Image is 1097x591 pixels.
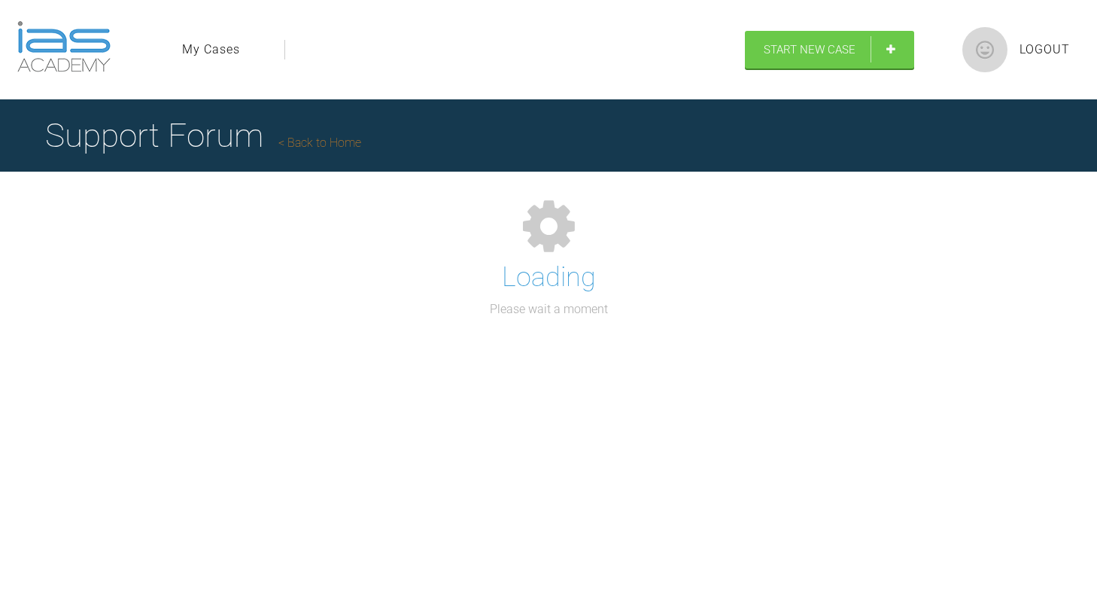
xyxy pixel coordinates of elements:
img: profile.png [962,27,1007,72]
a: Logout [1020,40,1070,59]
a: Start New Case [745,31,914,69]
a: Back to Home [278,136,361,150]
p: Please wait a moment [490,300,608,319]
img: logo-light.3e3ef733.png [17,21,111,72]
span: Start New Case [764,43,855,56]
a: My Cases [182,40,240,59]
h1: Support Forum [45,109,361,162]
h1: Loading [502,256,596,300]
